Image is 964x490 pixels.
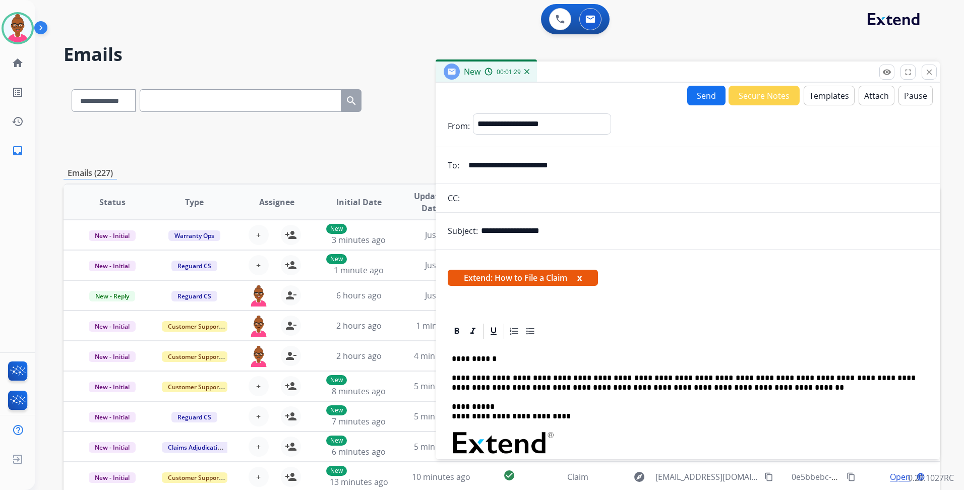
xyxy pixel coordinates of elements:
[792,471,939,482] span: 0e5bbebc-cfff-4d18-9d3a-9604f76e3d5f
[507,324,522,339] div: Ordered List
[425,290,457,301] span: Just now
[464,66,480,77] span: New
[249,285,269,307] img: agent-avatar
[336,350,382,361] span: 2 hours ago
[162,472,227,483] span: Customer Support
[12,57,24,69] mat-icon: home
[332,234,386,246] span: 3 minutes ago
[882,68,891,77] mat-icon: remove_red_eye
[908,472,954,484] p: 0.20.1027RC
[414,350,468,361] span: 4 minutes ago
[425,229,457,240] span: Just now
[89,412,136,422] span: New - Initial
[414,411,468,422] span: 5 minutes ago
[64,44,940,65] h2: Emails
[903,68,913,77] mat-icon: fullscreen
[162,382,227,392] span: Customer Support
[345,95,357,107] mat-icon: search
[249,376,269,396] button: +
[336,320,382,331] span: 2 hours ago
[687,86,726,105] button: Send
[285,471,297,483] mat-icon: person_add
[89,321,136,332] span: New - Initial
[285,259,297,271] mat-icon: person_add
[898,86,933,105] button: Pause
[89,351,136,362] span: New - Initial
[249,316,269,337] img: agent-avatar
[448,225,478,237] p: Subject:
[425,260,457,271] span: Just now
[414,441,468,452] span: 5 minutes ago
[256,410,261,422] span: +
[249,406,269,426] button: +
[326,405,347,415] p: New
[503,469,515,481] mat-icon: check_circle
[4,14,32,42] img: avatar
[408,190,454,214] span: Updated Date
[285,229,297,241] mat-icon: person_add
[332,416,386,427] span: 7 minutes ago
[249,467,269,487] button: +
[414,381,468,392] span: 5 minutes ago
[89,382,136,392] span: New - Initial
[326,436,347,446] p: New
[764,472,773,481] mat-icon: content_copy
[729,86,800,105] button: Secure Notes
[89,261,136,271] span: New - Initial
[336,290,382,301] span: 6 hours ago
[64,167,117,179] p: Emails (227)
[256,259,261,271] span: +
[285,380,297,392] mat-icon: person_add
[256,471,261,483] span: +
[332,446,386,457] span: 6 minutes ago
[465,324,480,339] div: Italic
[171,412,217,422] span: Reguard CS
[89,291,135,301] span: New - Reply
[633,471,645,483] mat-icon: explore
[326,375,347,385] p: New
[285,289,297,301] mat-icon: person_remove
[89,442,136,453] span: New - Initial
[285,320,297,332] mat-icon: person_remove
[804,86,855,105] button: Templates
[448,192,460,204] p: CC:
[259,196,294,208] span: Assignee
[171,261,217,271] span: Reguard CS
[925,68,934,77] mat-icon: close
[326,254,347,264] p: New
[256,441,261,453] span: +
[162,442,231,453] span: Claims Adjudication
[416,320,466,331] span: 1 minute ago
[256,380,261,392] span: +
[249,346,269,367] img: agent-avatar
[12,115,24,128] mat-icon: history
[890,471,911,483] span: Open
[168,230,220,241] span: Warranty Ops
[448,120,470,132] p: From:
[171,291,217,301] span: Reguard CS
[448,270,598,286] span: Extend: How to File a Claim
[12,145,24,157] mat-icon: inbox
[256,229,261,241] span: +
[655,471,759,483] span: [EMAIL_ADDRESS][DOMAIN_NAME]
[99,196,126,208] span: Status
[162,321,227,332] span: Customer Support
[89,472,136,483] span: New - Initial
[185,196,204,208] span: Type
[162,351,227,362] span: Customer Support
[334,265,384,276] span: 1 minute ago
[332,386,386,397] span: 8 minutes ago
[249,437,269,457] button: +
[847,472,856,481] mat-icon: content_copy
[326,224,347,234] p: New
[449,324,464,339] div: Bold
[12,86,24,98] mat-icon: list_alt
[448,159,459,171] p: To:
[285,350,297,362] mat-icon: person_remove
[859,86,894,105] button: Attach
[285,441,297,453] mat-icon: person_add
[249,225,269,245] button: +
[330,476,388,487] span: 13 minutes ago
[486,324,501,339] div: Underline
[567,471,588,482] span: Claim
